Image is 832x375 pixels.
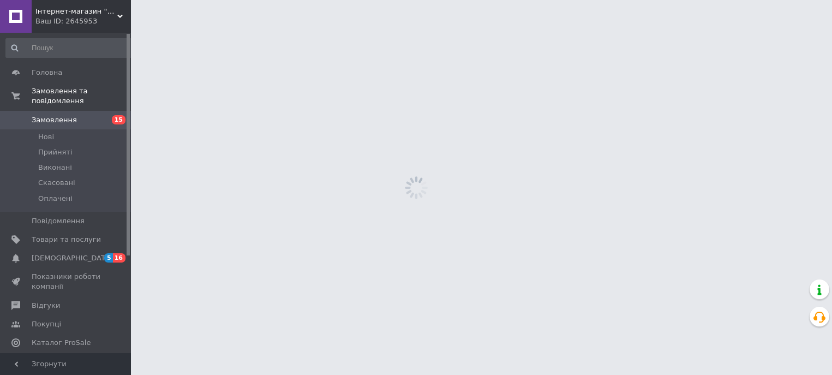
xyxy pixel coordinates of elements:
[32,235,101,245] span: Товари та послуги
[32,115,77,125] span: Замовлення
[35,16,131,26] div: Ваш ID: 2645953
[32,86,131,106] span: Замовлення та повідомлення
[38,178,75,188] span: Скасовані
[5,38,136,58] input: Пошук
[32,253,112,263] span: [DEMOGRAPHIC_DATA]
[32,216,85,226] span: Повідомлення
[104,253,113,263] span: 5
[38,163,72,172] span: Виконані
[32,319,61,329] span: Покупці
[32,338,91,348] span: Каталог ProSale
[38,194,73,204] span: Оплачені
[32,68,62,78] span: Головна
[38,132,54,142] span: Нові
[32,301,60,311] span: Відгуки
[112,115,125,124] span: 15
[32,272,101,291] span: Показники роботи компанії
[38,147,72,157] span: Прийняті
[35,7,117,16] span: Інтернет-магазин "Налітай"
[113,253,125,263] span: 16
